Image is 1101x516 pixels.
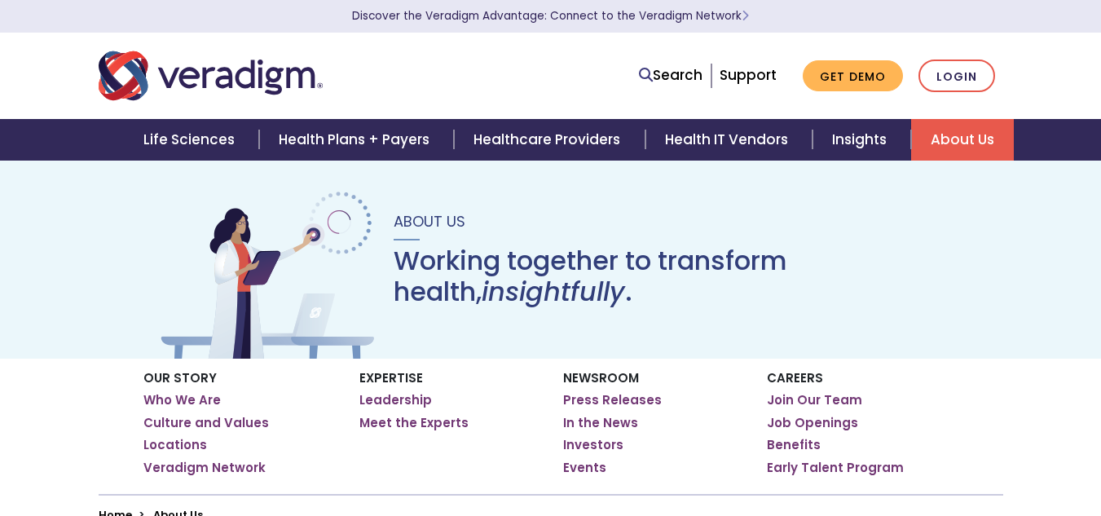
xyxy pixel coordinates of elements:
a: Job Openings [767,415,858,431]
a: Events [563,460,606,476]
span: About Us [394,211,465,232]
a: Veradigm Network [143,460,266,476]
a: Get Demo [803,60,903,92]
span: Learn More [742,8,749,24]
a: Investors [563,437,623,453]
a: About Us [911,119,1014,161]
a: Locations [143,437,207,453]
a: Benefits [767,437,821,453]
img: Veradigm logo [99,49,323,103]
h1: Working together to transform health, . [394,245,945,308]
a: Login [918,60,995,93]
a: Press Releases [563,392,662,408]
a: Healthcare Providers [454,119,645,161]
a: Culture and Values [143,415,269,431]
a: Join Our Team [767,392,862,408]
a: Leadership [359,392,432,408]
a: Health IT Vendors [645,119,813,161]
a: Discover the Veradigm Advantage: Connect to the Veradigm NetworkLearn More [352,8,749,24]
a: Who We Are [143,392,221,408]
a: Insights [813,119,911,161]
a: In the News [563,415,638,431]
em: insightfully [482,273,625,310]
a: Early Talent Program [767,460,904,476]
a: Meet the Experts [359,415,469,431]
a: Life Sciences [124,119,259,161]
a: Search [639,64,702,86]
a: Support [720,65,777,85]
a: Health Plans + Payers [259,119,454,161]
